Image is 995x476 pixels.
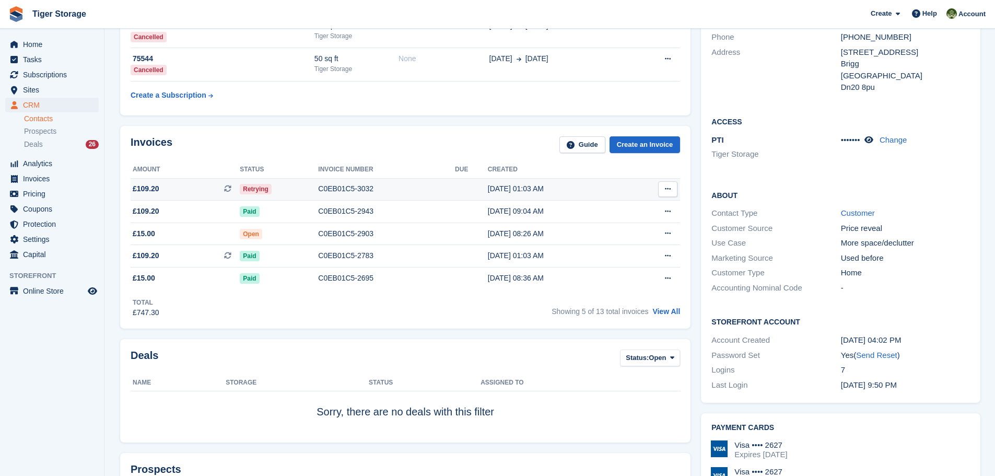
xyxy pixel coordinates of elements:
div: Customer Source [711,223,840,235]
span: Showing 5 of 13 total invoices [552,307,648,316]
a: Prospects [24,126,99,137]
h2: Access [711,116,970,126]
span: Retrying [240,184,272,194]
span: Open [240,229,262,239]
div: Account Created [711,334,840,346]
span: Account [958,9,986,19]
a: menu [5,156,99,171]
a: menu [5,232,99,247]
span: Open [649,353,666,363]
div: [DATE] 08:26 AM [488,228,626,239]
a: menu [5,83,99,97]
button: Status: Open [620,350,680,367]
div: Use Case [711,237,840,249]
a: menu [5,67,99,82]
div: [STREET_ADDRESS] [841,47,970,59]
div: Address [711,47,840,94]
span: Status: [626,353,649,363]
time: 2025-04-10 20:50:53 UTC [841,380,897,389]
div: Create a Subscription [131,90,206,101]
h2: Storefront Account [711,316,970,327]
div: Accounting Nominal Code [711,282,840,294]
th: Name [131,375,226,391]
div: Logins [711,364,840,376]
a: menu [5,171,99,186]
span: ( ) [853,351,899,359]
span: Create [871,8,892,19]
div: 75544 [131,53,314,64]
div: [DATE] 08:36 AM [488,273,626,284]
a: Preview store [86,285,99,297]
div: Last Login [711,379,840,391]
span: Online Store [23,284,86,298]
a: Change [880,135,907,144]
span: Subscriptions [23,67,86,82]
span: Storefront [9,271,104,281]
span: £109.20 [133,206,159,217]
span: Pricing [23,187,86,201]
h2: Invoices [131,136,172,154]
div: [GEOGRAPHIC_DATA] [841,70,970,82]
span: CRM [23,98,86,112]
span: Coupons [23,202,86,216]
span: Home [23,37,86,52]
h2: Payment cards [711,424,970,432]
div: Yes [841,350,970,362]
span: Paid [240,206,259,217]
span: £15.00 [133,273,155,284]
div: [DATE] 09:04 AM [488,206,626,217]
div: Contact Type [711,207,840,219]
span: Analytics [23,156,86,171]
span: £15.00 [133,228,155,239]
span: [DATE] [489,53,512,64]
span: Paid [240,273,259,284]
a: menu [5,37,99,52]
div: Tiger Storage [314,31,399,41]
div: Password Set [711,350,840,362]
span: £109.20 [133,183,159,194]
div: C0EB01C5-2943 [318,206,455,217]
div: More space/declutter [841,237,970,249]
div: C0EB01C5-2695 [318,273,455,284]
a: menu [5,284,99,298]
div: Cancelled [131,32,167,42]
a: Tiger Storage [28,5,90,22]
span: Sorry, there are no deals with this filter [317,406,494,417]
div: Phone [711,31,840,43]
a: Customer [841,208,875,217]
th: Storage [226,375,369,391]
th: Due [455,161,488,178]
span: Deals [24,140,43,149]
div: 26 [86,140,99,149]
div: Home [841,267,970,279]
a: Guide [559,136,605,154]
th: Status [369,375,481,391]
img: Visa Logo [711,440,728,457]
a: menu [5,187,99,201]
span: Tasks [23,52,86,67]
div: Used before [841,252,970,264]
a: menu [5,247,99,262]
span: Invoices [23,171,86,186]
div: - [841,282,970,294]
div: £747.30 [133,307,159,318]
span: [DATE] [525,53,548,64]
th: Amount [131,161,240,178]
span: £109.20 [133,250,159,261]
th: Invoice number [318,161,455,178]
div: Visa •••• 2627 [734,440,787,450]
img: Matthew Ellwood [946,8,957,19]
div: Customer Type [711,267,840,279]
div: C0EB01C5-3032 [318,183,455,194]
h2: Deals [131,350,158,369]
div: Expires [DATE] [734,450,787,459]
img: stora-icon-8386f47178a22dfd0bd8f6a31ec36ba5ce8667c1dd55bd0f319d3a0aa187defe.svg [8,6,24,22]
div: Tiger Storage [314,64,399,74]
a: Create a Subscription [131,86,213,105]
div: [DATE] 01:03 AM [488,250,626,261]
div: Marketing Source [711,252,840,264]
div: None [399,53,489,64]
div: C0EB01C5-2903 [318,228,455,239]
th: Status [240,161,318,178]
a: Send Reset [856,351,897,359]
